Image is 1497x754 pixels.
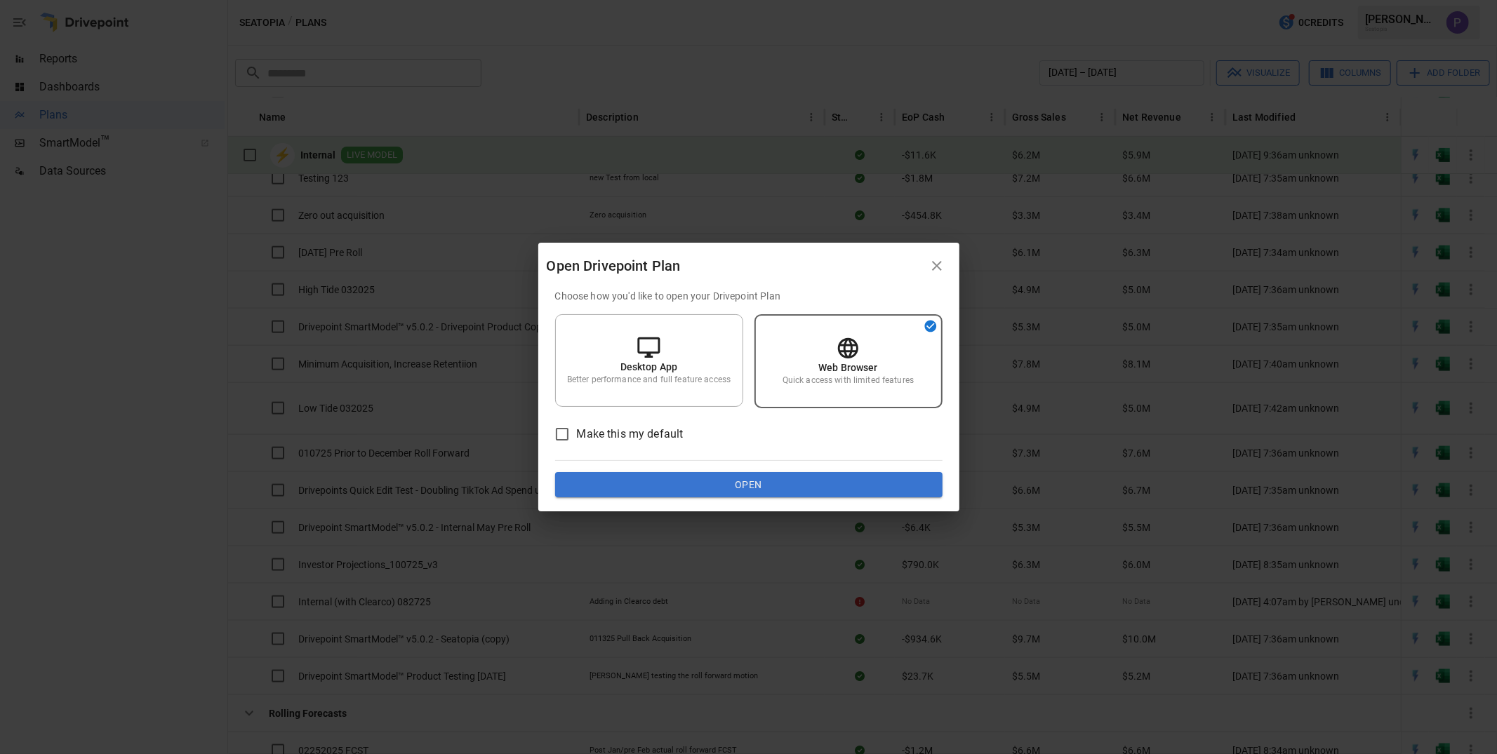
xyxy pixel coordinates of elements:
[620,360,678,374] p: Desktop App
[577,426,684,443] span: Make this my default
[555,472,943,497] button: Open
[547,255,923,277] div: Open Drivepoint Plan
[818,361,878,375] p: Web Browser
[555,289,943,303] p: Choose how you'd like to open your Drivepoint Plan
[783,375,914,386] p: Quick access with limited features
[567,374,731,386] p: Better performance and full feature access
